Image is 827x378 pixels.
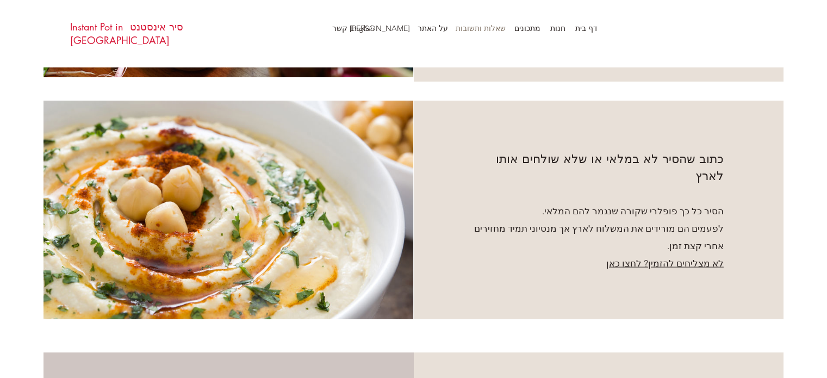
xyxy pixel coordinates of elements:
span: הסיר כל כך פופלרי שקורה שנגמר להם המלאי. [542,206,724,216]
span: כתוב שהסיר לא במלאי או שלא שולחים אותו לארץ [496,151,724,183]
a: דף בית [571,20,603,36]
a: חנות [546,20,571,36]
nav: אתר [320,20,603,36]
p: שאלות ותשובות [450,20,511,36]
a: לא מצליחים להזמין? לחצו כאן [606,258,724,269]
p: חנות [545,20,571,36]
a: שאלות ותשובות [453,20,511,36]
a: סיר אינסטנט Instant Pot in [GEOGRAPHIC_DATA] [70,20,183,47]
p: [PERSON_NAME] קשר [327,20,415,36]
a: על האתר [415,20,453,36]
span: לפעמים הם מורידים את המשלוח לארץ אך מנסיוני תמיד מחזירים אחרי קצת זמן. [474,223,724,251]
a: מתכונים [511,20,546,36]
p: מתכונים [509,20,546,36]
p: דף בית [570,20,603,36]
a: English [345,20,380,36]
p: על האתר [412,20,453,36]
a: [PERSON_NAME] קשר [380,20,415,36]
